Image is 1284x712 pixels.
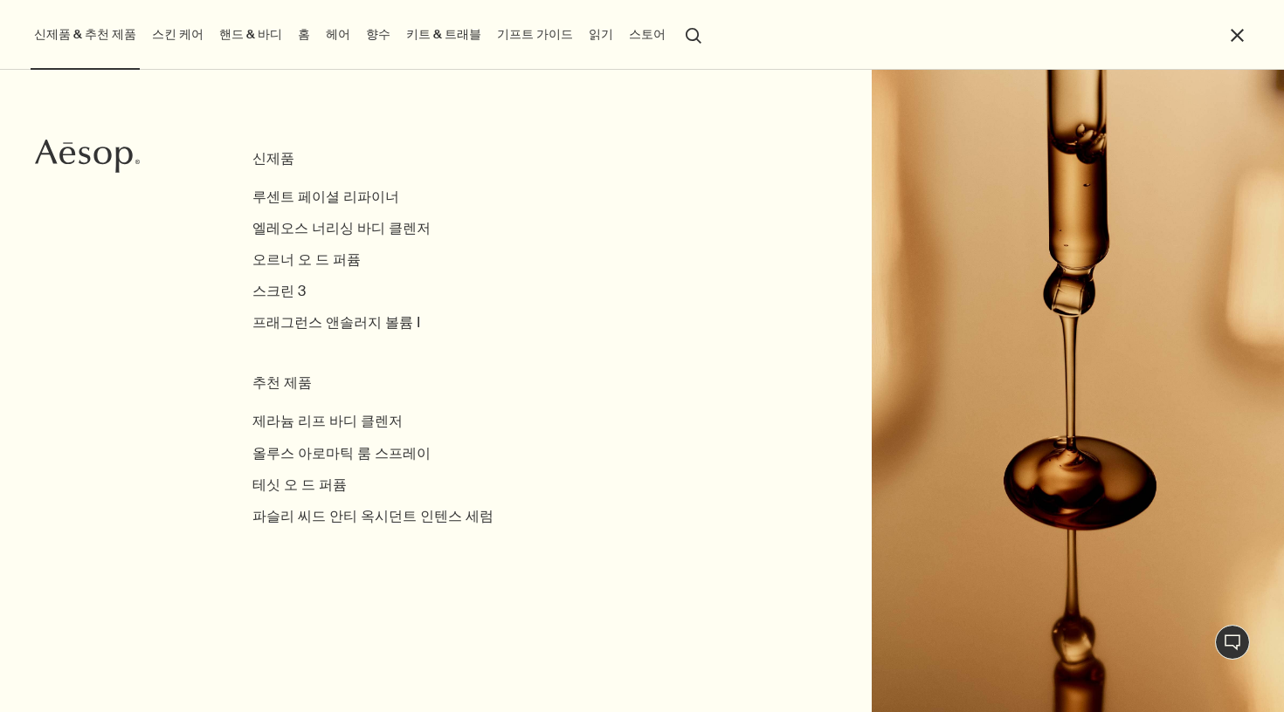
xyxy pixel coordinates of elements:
[252,476,347,494] span: 테싯 오 드 퍼퓸
[216,23,286,46] a: 핸드 & 바디
[252,187,399,208] a: 루센트 페이셜 리파이너
[31,23,140,46] button: 신제품 & 추천 제품
[1215,625,1250,660] button: 1:1 채팅 상담
[252,475,347,496] a: 테싯 오 드 퍼퓸
[35,139,140,174] svg: Aesop
[252,507,494,525] span: 파슬리 씨드 안티 옥시던트 인텐스 세럼
[252,219,431,237] span: 엘레오스 너리싱 바디 클렌저
[252,312,420,333] a: 프래그런스 앤솔러지 볼륨 I
[403,23,485,46] a: 키트 & 트래블
[1227,25,1247,45] button: 메뉴 닫기
[252,313,420,332] span: 프래그런스 앤솔러지 볼륨 I
[252,412,403,430] span: 제라늄 리프 바디 클렌저
[678,17,709,51] button: 검색창 열기
[252,218,431,239] a: 엘레오스 너리싱 바디 클렌저
[625,23,669,46] button: 스토어
[494,23,576,46] a: 기프트 가이드
[252,282,306,300] span: 스크린 3
[252,281,306,302] a: 스크린 3
[872,70,1284,712] img: Bottle on bench in a labratory
[252,411,403,432] a: 제라늄 리프 바디 클렌저
[252,506,494,527] a: 파슬리 씨드 안티 옥시던트 인텐스 세럼
[252,373,562,394] div: 추천 제품
[252,444,431,462] span: 올루스 아로마틱 룸 스프레이
[362,23,394,46] a: 향수
[252,188,399,206] span: 루센트 페이셜 리파이너
[252,443,431,464] a: 올루스 아로마틱 룸 스프레이
[322,23,354,46] a: 헤어
[252,250,361,269] span: 오르너 오 드 퍼퓸
[148,23,207,46] a: 스킨 케어
[252,148,562,169] div: 신제품
[294,23,314,46] a: 홈
[31,134,144,182] a: Aesop
[585,23,617,46] a: 읽기
[252,250,361,270] a: 오르너 오 드 퍼퓸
